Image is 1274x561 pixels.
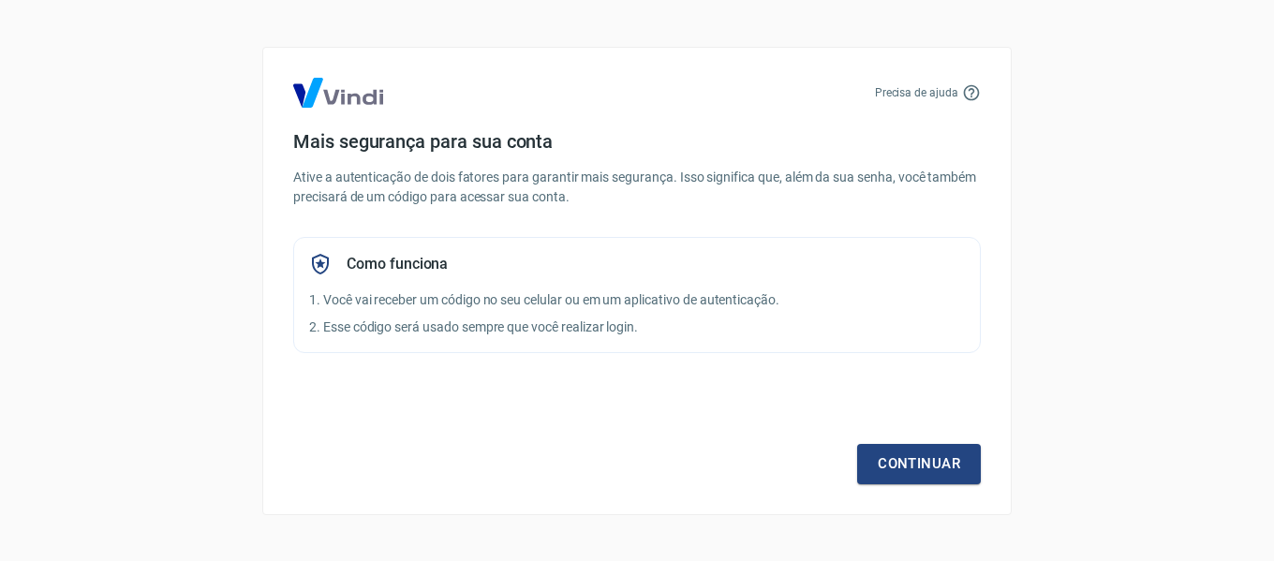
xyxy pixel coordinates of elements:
img: Logo Vind [293,78,383,108]
h4: Mais segurança para sua conta [293,130,981,153]
h5: Como funciona [347,255,448,273]
p: Ative a autenticação de dois fatores para garantir mais segurança. Isso significa que, além da su... [293,168,981,207]
p: Precisa de ajuda [875,84,958,101]
p: 1. Você vai receber um código no seu celular ou em um aplicativo de autenticação. [309,290,965,310]
a: Continuar [857,444,981,483]
p: 2. Esse código será usado sempre que você realizar login. [309,317,965,337]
